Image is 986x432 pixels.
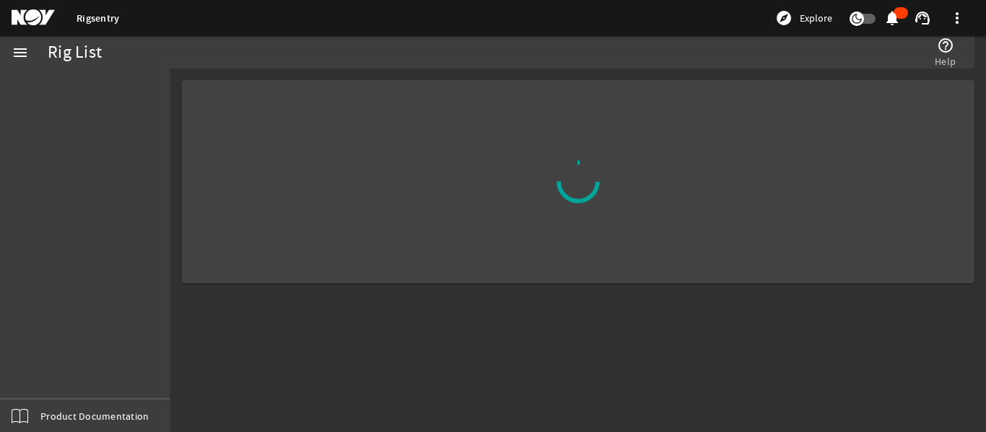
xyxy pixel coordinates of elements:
[48,45,102,60] div: Rig List
[935,54,956,69] span: Help
[77,12,119,25] a: Rigsentry
[940,1,974,35] button: more_vert
[12,44,29,61] mat-icon: menu
[40,409,149,423] span: Product Documentation
[937,37,954,54] mat-icon: help_outline
[884,9,901,27] mat-icon: notifications
[800,11,832,25] span: Explore
[775,9,793,27] mat-icon: explore
[914,9,931,27] mat-icon: support_agent
[769,6,838,30] button: Explore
